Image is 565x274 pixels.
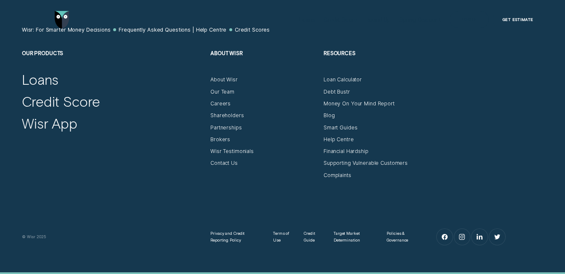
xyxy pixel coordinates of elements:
a: Credit Guide [304,230,321,243]
a: Credit Score [22,93,100,110]
a: Contact Us [210,160,238,167]
a: Financial Hardship [324,148,369,155]
a: Blog [324,112,335,119]
button: Open Menu [19,11,37,29]
h2: Our Products [22,50,204,77]
a: Target Market Determination [334,230,375,243]
a: About Wisr [210,76,238,83]
a: Smart Guides [324,124,358,131]
a: Loan Calculator [324,76,362,83]
a: Help Centre [324,136,354,143]
a: LinkedIn [472,229,488,245]
div: Loans [300,16,315,23]
div: Round Up [366,16,391,23]
a: Supporting Vulnerable Customers [324,160,408,167]
h2: About Wisr [210,50,317,77]
a: Complaints [324,172,351,179]
a: Privacy and Credit Reporting Policy [210,230,261,243]
a: Our Team [210,89,234,95]
a: Wisr App [22,115,77,132]
div: Spring Discount [399,16,441,23]
a: Careers [210,100,231,107]
a: Terms of Use [273,230,292,243]
div: Credit Score [324,16,357,23]
a: Debt Bustr [324,89,350,95]
img: Wisr [55,11,69,29]
a: Loans [22,71,58,88]
div: © Wisr 2025 [19,234,207,240]
a: Policies & Governance [387,230,418,243]
button: Log in [449,11,489,28]
a: Brokers [210,136,230,143]
a: Partnerships [210,124,242,131]
a: Twitter [489,229,505,245]
a: Wisr Testimonials [210,148,254,155]
a: Instagram [454,229,470,245]
a: Money On Your Mind Report [324,100,395,107]
a: Facebook [437,229,453,245]
a: Shareholders [210,112,244,119]
h2: Resources [324,50,430,77]
a: Get Estimate [492,11,543,29]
